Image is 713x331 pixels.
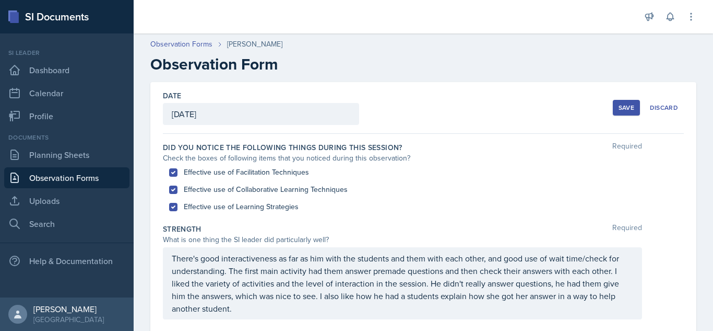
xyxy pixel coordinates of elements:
[613,100,640,116] button: Save
[184,167,309,178] label: Effective use of Facilitation Techniques
[4,106,129,127] a: Profile
[612,224,642,234] span: Required
[150,55,696,74] h2: Observation Form
[184,184,348,195] label: Effective use of Collaborative Learning Techniques
[163,234,642,245] div: What is one thing the SI leader did particularly well?
[4,48,129,58] div: Si leader
[163,90,181,101] label: Date
[163,153,642,164] div: Check the boxes of following items that you noticed during this observation?
[644,100,684,116] button: Discard
[4,250,129,271] div: Help & Documentation
[227,39,282,50] div: [PERSON_NAME]
[150,39,212,50] a: Observation Forms
[4,167,129,188] a: Observation Forms
[33,304,104,314] div: [PERSON_NAME]
[33,314,104,325] div: [GEOGRAPHIC_DATA]
[163,142,402,153] label: Did you notice the following things during this session?
[4,190,129,211] a: Uploads
[4,83,129,104] a: Calendar
[172,252,633,315] p: There's good interactiveness as far as him with the students and them with each other, and good u...
[184,201,299,212] label: Effective use of Learning Strategies
[619,104,634,112] div: Save
[163,224,201,234] label: Strength
[612,142,642,153] span: Required
[4,213,129,234] a: Search
[4,60,129,81] a: Dashboard
[4,133,129,142] div: Documents
[4,144,129,165] a: Planning Sheets
[650,104,678,112] div: Discard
